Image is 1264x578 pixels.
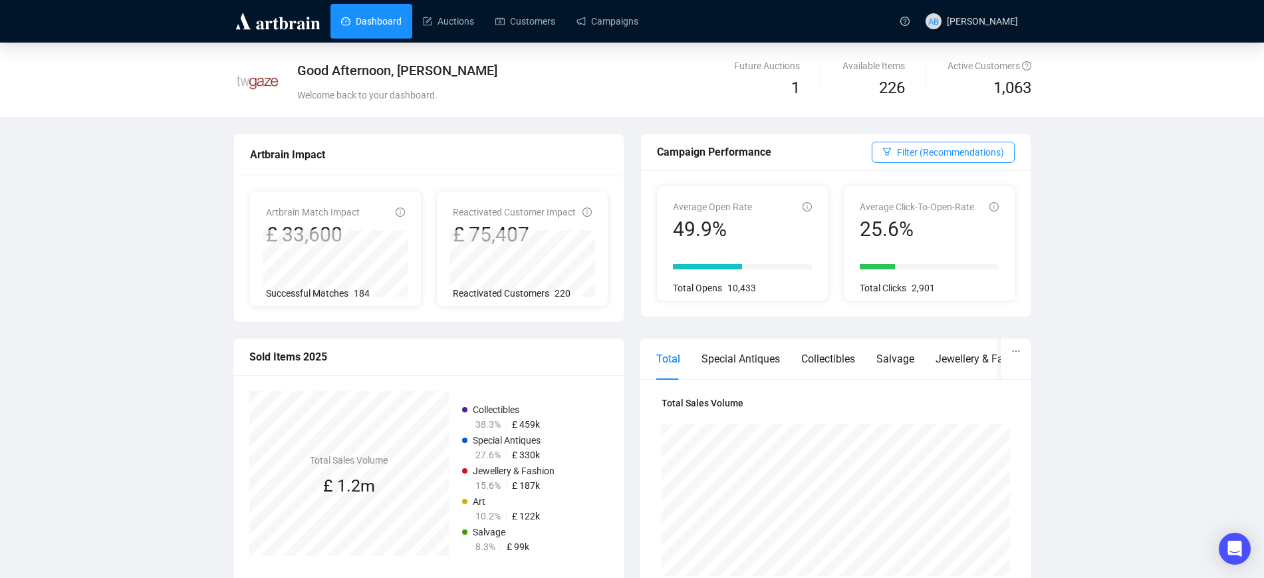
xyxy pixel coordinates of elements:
[882,147,892,156] span: filter
[512,450,540,460] span: £ 330k
[1022,61,1031,71] span: question-circle
[453,288,549,299] span: Reactivated Customers
[989,202,999,212] span: info-circle
[453,207,576,217] span: Reactivated Customer Impact
[473,466,555,476] span: Jewellery & Fashion
[473,435,541,446] span: Special Antiques
[453,222,576,247] div: £ 75,407
[354,288,370,299] span: 184
[803,202,812,212] span: info-circle
[879,78,905,97] span: 226
[860,283,906,293] span: Total Clicks
[1219,533,1251,565] div: Open Intercom Messenger
[673,202,752,212] span: Average Open Rate
[734,59,800,73] div: Future Auctions
[1001,339,1031,364] button: ellipsis
[512,511,540,521] span: £ 122k
[947,16,1018,27] span: [PERSON_NAME]
[662,396,1010,410] h4: Total Sales Volume
[473,496,485,507] span: Art
[266,207,360,217] span: Artbrain Match Impact
[475,541,495,552] span: 8.3%
[310,453,388,468] h4: Total Sales Volume
[423,4,474,39] a: Auctions
[555,288,570,299] span: 220
[507,541,529,552] span: £ 99k
[993,76,1031,101] span: 1,063
[936,351,1029,367] div: Jewellery & Fashion
[233,11,322,32] img: logo
[341,4,402,39] a: Dashboard
[673,283,722,293] span: Total Opens
[842,59,905,73] div: Available Items
[928,14,939,28] span: AB
[876,351,914,367] div: Salvage
[249,349,608,365] div: Sold Items 2025
[673,217,752,242] div: 49.9%
[250,146,608,163] div: Artbrain Impact
[475,450,501,460] span: 27.6%
[791,78,800,97] span: 1
[475,480,501,491] span: 15.6%
[727,283,756,293] span: 10,433
[475,419,501,430] span: 38.3%
[473,527,505,537] span: Salvage
[475,511,501,521] span: 10.2%
[912,283,935,293] span: 2,901
[266,222,360,247] div: £ 33,600
[396,208,405,217] span: info-circle
[495,4,555,39] a: Customers
[234,59,281,106] img: 63d903dc997d6c0035ae72f7.jpg
[900,17,910,26] span: question-circle
[860,217,974,242] div: 25.6%
[860,202,974,212] span: Average Click-To-Open-Rate
[473,404,519,415] span: Collectibles
[656,351,680,367] div: Total
[948,61,1031,71] span: Active Customers
[266,288,348,299] span: Successful Matches
[512,419,540,430] span: £ 459k
[582,208,592,217] span: info-circle
[657,144,872,160] div: Campaign Performance
[701,351,780,367] div: Special Antiques
[576,4,638,39] a: Campaigns
[872,142,1015,163] button: Filter (Recommendations)
[512,480,540,491] span: £ 187k
[801,351,855,367] div: Collectibles
[897,145,1004,160] span: Filter (Recommendations)
[1011,347,1021,356] span: ellipsis
[323,476,375,496] span: £ 1.2m
[297,61,762,80] div: Good Afternoon, [PERSON_NAME]
[297,88,762,102] div: Welcome back to your dashboard.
